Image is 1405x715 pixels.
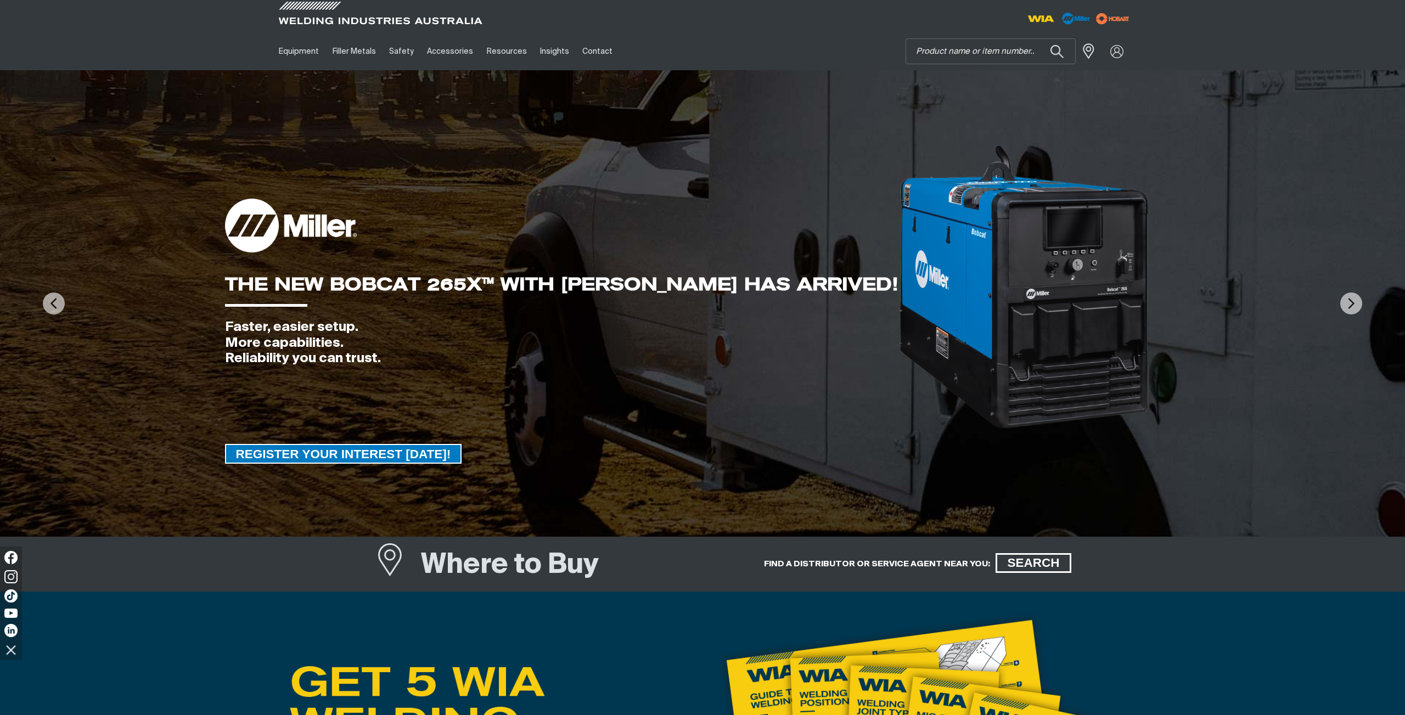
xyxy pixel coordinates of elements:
a: Filler Metals [325,32,382,70]
img: NextArrow [1340,292,1362,314]
img: YouTube [4,609,18,618]
img: Instagram [4,570,18,583]
h5: FIND A DISTRIBUTOR OR SERVICE AGENT NEAR YOU: [764,559,990,569]
a: Where to Buy [376,547,421,587]
img: Facebook [4,551,18,564]
div: Faster, easier setup. More capabilities. Reliability you can trust. [225,319,898,367]
a: SEARCH [996,553,1071,573]
img: miller [1093,10,1133,27]
span: SEARCH [997,553,1069,573]
input: Product name or item number... [906,39,1075,64]
div: THE NEW BOBCAT 265X™ WITH [PERSON_NAME] HAS ARRIVED! [225,275,898,293]
img: hide socials [2,640,20,659]
nav: Main [272,32,918,70]
img: TikTok [4,589,18,603]
span: REGISTER YOUR INTEREST [DATE]! [226,444,461,464]
a: Accessories [420,32,480,70]
h1: Where to Buy [421,548,599,583]
a: Resources [480,32,533,70]
a: Contact [576,32,619,70]
a: REGISTER YOUR INTEREST TODAY! [225,444,462,464]
a: Safety [383,32,420,70]
a: Equipment [272,32,325,70]
img: PrevArrow [43,292,65,314]
button: Search products [1038,38,1076,64]
a: Insights [533,32,576,70]
img: LinkedIn [4,624,18,637]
